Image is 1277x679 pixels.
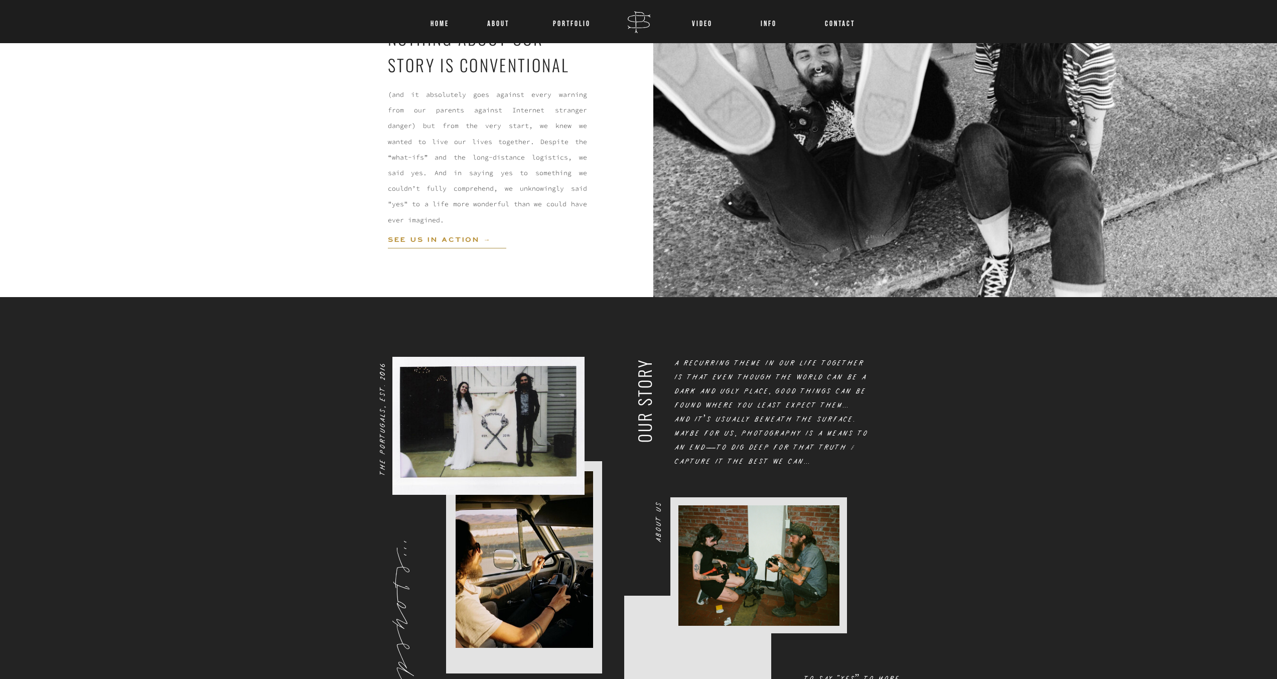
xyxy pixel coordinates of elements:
[631,313,650,443] h2: Our Story
[825,15,848,28] a: CONTACT
[428,15,453,28] a: Home
[674,355,868,466] p: A recurring theme in our life together is that even though the world can be a dark and ugly place...
[485,15,511,28] a: About
[368,232,512,242] nav: SEE us in action →
[372,363,384,493] p: The Portugals, est. 2016
[751,15,787,28] a: INFO
[388,26,572,79] h3: Nothing about our story is conventional
[648,501,660,631] p: About Us
[548,15,595,28] a: Portfolio
[388,87,587,220] h2: (and it absolutely goes against every warning from our parents against Internet stranger danger) ...
[691,15,714,28] a: VIDEO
